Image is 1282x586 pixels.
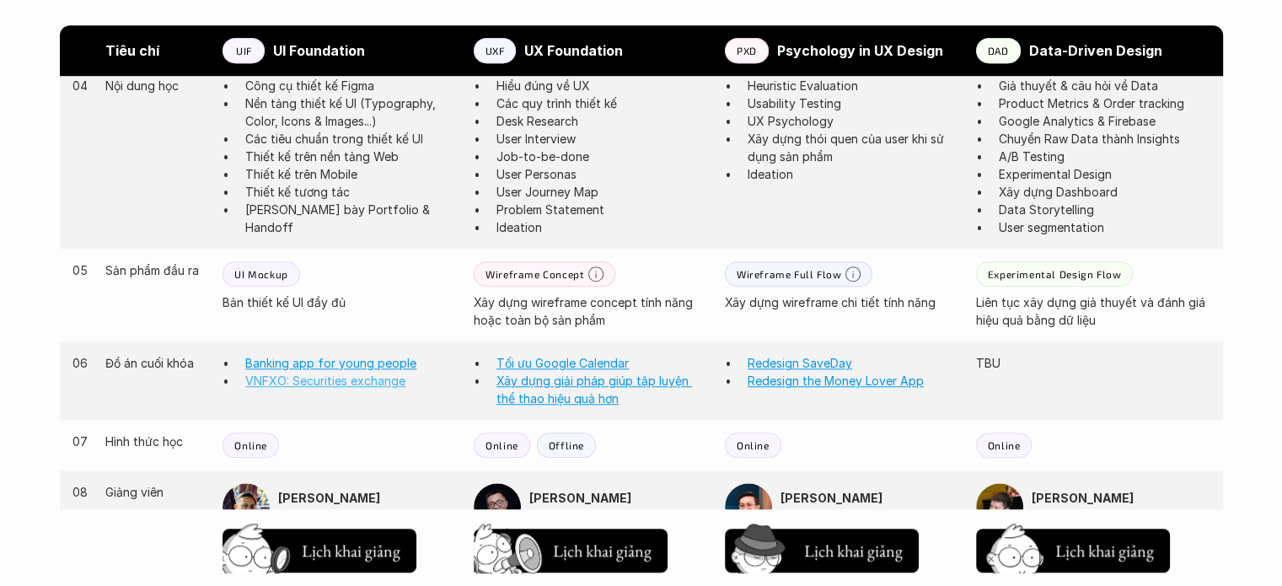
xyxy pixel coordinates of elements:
button: Lịch khai giảng [976,530,1170,573]
p: Nội dung học [105,77,206,94]
p: DAD [988,45,1009,56]
p: UX Expert @ Techcombank [780,507,959,524]
p: Problem Statement [496,201,708,218]
p: Xây dựng Dashboard [999,183,1210,201]
p: Hiểu đúng về UX [496,77,708,94]
button: Lịch khai giảng [474,530,668,573]
p: Bản thiết kế UI đầy đủ [223,293,457,311]
a: Redesign SaveDay [748,356,852,370]
p: 07 [72,433,89,450]
p: Job-to-be-done [496,148,708,165]
a: Tối ưu Google Calendar [496,356,629,370]
p: Founder @ UX Foundation [529,507,708,524]
p: Online [737,439,770,451]
p: Chuyển Raw Data thành Insights [999,130,1210,148]
p: A/B Testing [999,148,1210,165]
strong: UX Foundation [524,42,623,59]
p: Giả thuyết & câu hỏi về Data [999,77,1210,94]
p: Design Lead @ Momo [278,507,457,524]
p: Thiết kế trên nền tảng Web [245,148,457,165]
p: Wireframe Concept [485,268,584,280]
p: Google Analytics & Firebase [999,112,1210,130]
p: Data Storytelling [999,201,1210,218]
strong: Psychology in UX Design [777,42,943,59]
p: Giảng viên [105,483,206,501]
p: 04 [72,77,89,94]
p: Xây dựng wireframe chi tiết tính năng [725,293,959,311]
p: User Journey Map [496,183,708,201]
p: TBU [976,354,1210,372]
p: 06 [72,354,89,372]
p: UXF [485,45,505,56]
p: [PERSON_NAME] bày Portfolio & Handoff [245,201,457,236]
h5: Lịch khai giảng [1055,540,1154,563]
p: Usability Testing [748,94,959,112]
p: Thiết kế trên Mobile [245,165,457,183]
p: 05 [72,261,89,279]
p: Các tiêu chuẩn trong thiết kế UI [245,130,457,148]
p: User Interview [496,130,708,148]
p: Online [988,439,1021,451]
p: Product Metrics & Order tracking [999,94,1210,112]
a: VNFXO: Securities exchange [245,374,405,388]
strong: [PERSON_NAME] [529,491,631,505]
p: Đồ án cuối khóa [105,354,206,372]
strong: [PERSON_NAME] [1032,491,1134,505]
h5: Lịch khai giảng [804,540,903,563]
p: Experimental Design [999,165,1210,183]
a: Xây dựng giải pháp giúp tập luyện thể thao hiệu quả hơn [496,374,692,406]
p: Offline [549,439,584,451]
p: Sản phẩm đầu ra [105,261,206,279]
button: Lịch khai giảng [725,530,919,573]
p: Liên tục xây dựng giả thuyết và đánh giá hiệu quả bằng dữ liệu [976,293,1210,329]
p: User segmentation [999,218,1210,236]
strong: Tiêu chí [105,42,159,59]
p: Experimental Design Flow [988,268,1121,280]
a: Redesign the Money Lover App [748,374,924,388]
p: Nền tảng thiết kế UI (Typography, Color, Icons & Images...) [245,94,457,130]
p: UIF [236,45,252,56]
a: Lịch khai giảng [725,523,919,573]
a: Lịch khai giảng [474,523,668,573]
p: Hình thức học [105,433,206,450]
p: Công cụ thiết kế Figma [245,77,457,94]
p: Online [485,439,518,451]
p: Xây dựng thói quen của user khi sử dụng sản phẩm [748,130,959,165]
p: Ideation [748,165,959,183]
button: Lịch khai giảng [223,530,416,573]
p: Xây dựng wireframe concept tính năng hoặc toàn bộ sản phẩm [474,293,708,329]
p: Thiết kế tương tác [245,183,457,201]
p: Các quy trình thiết kế [496,94,708,112]
a: Banking app for young people [245,356,416,370]
p: Ideation [496,218,708,236]
p: UX Psychology [748,112,959,130]
p: Wireframe Full Flow [737,268,841,280]
p: PXD [737,45,757,56]
a: Lịch khai giảng [976,523,1170,573]
a: Lịch khai giảng [223,523,416,573]
p: Online [234,439,267,451]
p: Desk Research [496,112,708,130]
p: 08 [72,483,89,501]
strong: [PERSON_NAME] [780,491,882,505]
p: Heuristic Evaluation [748,77,959,94]
p: UI Mockup [234,268,287,280]
p: User Personas [496,165,708,183]
strong: Data-Driven Design [1029,42,1162,59]
strong: UI Foundation [273,42,365,59]
h5: Lịch khai giảng [302,540,400,563]
strong: [PERSON_NAME] [278,491,380,505]
h5: Lịch khai giảng [553,540,652,563]
p: Founder @ Tevo Global [1032,507,1210,524]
